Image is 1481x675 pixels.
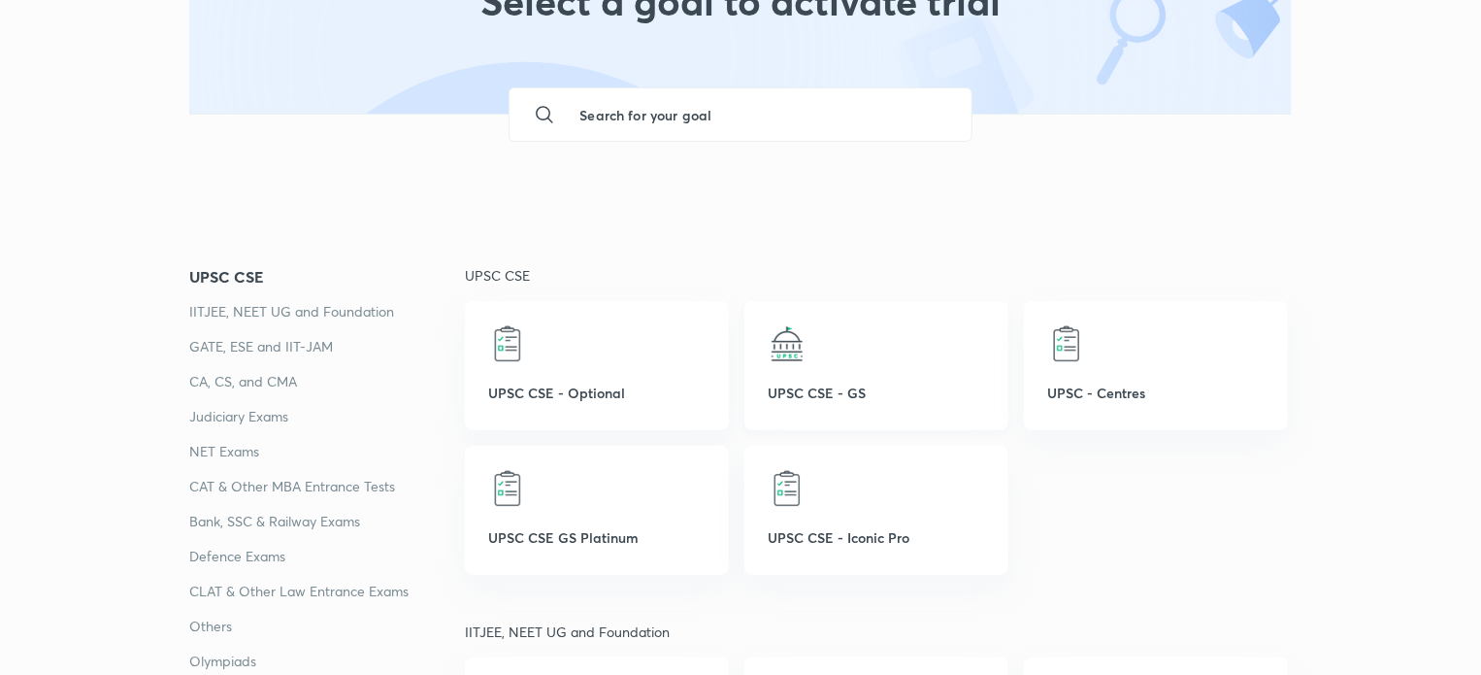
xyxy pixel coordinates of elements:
[189,510,465,533] a: Bank, SSC & Railway Exams
[189,370,465,393] a: CA, CS, and CMA
[488,383,706,403] p: UPSC CSE - Optional
[189,335,465,358] a: GATE, ESE and IIT-JAM
[768,324,806,363] img: UPSC CSE - GS
[488,324,527,363] img: UPSC CSE - Optional
[465,622,1292,642] p: IITJEE, NEET UG and Foundation
[488,469,527,508] img: UPSC CSE GS Platinum
[189,440,465,463] a: NET Exams
[768,383,985,403] p: UPSC CSE - GS
[1047,324,1086,363] img: UPSC - Centres
[1047,383,1265,403] p: UPSC - Centres
[488,527,706,548] p: UPSC CSE GS Platinum
[465,265,1292,286] p: UPSC CSE
[189,580,465,603] a: CLAT & Other Law Entrance Exams
[189,300,465,323] a: IITJEE, NEET UG and Foundation
[564,88,955,141] input: Search for your goal
[189,475,465,498] a: CAT & Other MBA Entrance Tests
[189,650,465,673] a: Olympiads
[189,545,465,568] a: Defence Exams
[189,615,465,638] a: Others
[189,265,465,288] a: UPSC CSE
[768,527,985,548] p: UPSC CSE - Iconic Pro
[768,469,806,508] img: UPSC CSE - Iconic Pro
[189,405,465,428] a: Judiciary Exams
